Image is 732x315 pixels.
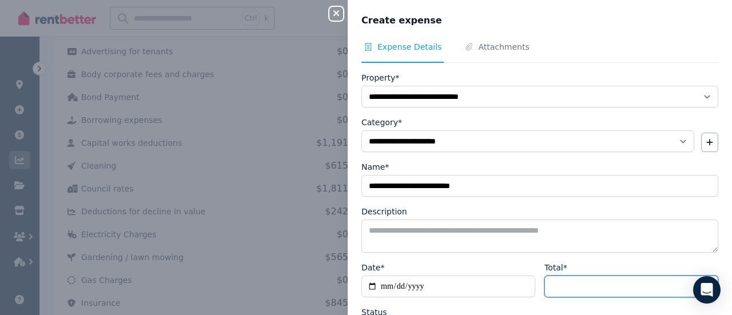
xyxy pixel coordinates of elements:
[361,206,407,217] label: Description
[361,161,389,173] label: Name*
[544,262,567,273] label: Total*
[361,262,384,273] label: Date*
[361,117,402,128] label: Category*
[377,41,441,53] span: Expense Details
[478,41,529,53] span: Attachments
[361,14,442,27] span: Create expense
[361,41,718,63] nav: Tabs
[693,276,721,304] div: Open Intercom Messenger
[361,72,399,83] label: Property*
